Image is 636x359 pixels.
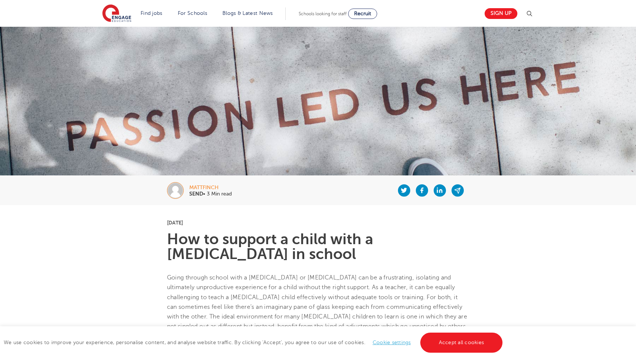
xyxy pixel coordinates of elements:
[373,340,411,345] a: Cookie settings
[348,9,377,19] a: Recruit
[189,191,203,197] b: SEND
[167,273,469,351] p: provides the information you need to handle hearing impairments with confidence we have a .
[354,11,371,16] span: Recruit
[299,11,347,16] span: Schools looking for staff
[167,232,469,262] h1: How to support a child with a [MEDICAL_DATA] in school
[141,10,163,16] a: Find jobs
[178,10,207,16] a: For Schools
[485,8,517,19] a: Sign up
[420,333,503,353] a: Accept all cookies
[4,340,504,345] span: We use cookies to improve your experience, personalise content, and analyse website traffic. By c...
[167,274,463,320] span: Going through school with a [MEDICAL_DATA] or [MEDICAL_DATA] can be a frustrating, isolating and ...
[167,220,469,225] p: [DATE]
[222,10,273,16] a: Blogs & Latest News
[167,313,468,340] span: The ideal environment for many [MEDICAL_DATA] children to learn is one in which they are not sing...
[102,4,131,23] img: Engage Education
[189,185,232,190] div: mattfinch
[189,191,232,197] p: • 3 Min read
